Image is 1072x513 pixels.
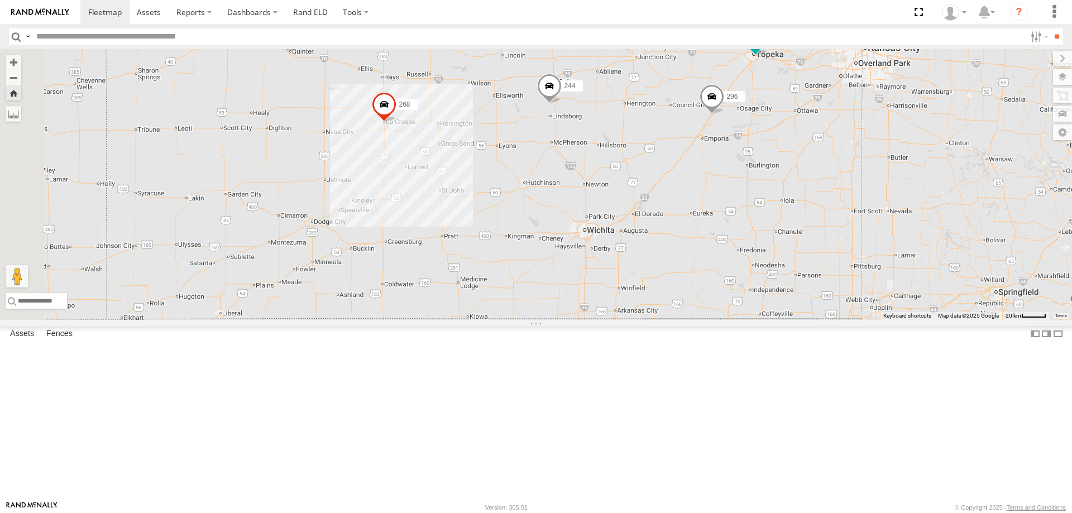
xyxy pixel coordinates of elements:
span: 296 [726,93,738,100]
button: Zoom Home [6,85,21,100]
div: Shane Miller [938,4,970,21]
a: Visit our Website [6,502,58,513]
label: Search Query [23,28,32,45]
span: 20 km [1006,313,1021,319]
button: Zoom in [6,55,21,70]
button: Map Scale: 20 km per 41 pixels [1002,312,1050,320]
div: © Copyright 2025 - [955,504,1066,511]
button: Zoom out [6,70,21,85]
label: Map Settings [1053,124,1072,140]
label: Dock Summary Table to the Right [1041,326,1052,342]
span: Map data ©2025 Google [938,313,999,319]
a: Terms and Conditions [1007,504,1066,511]
label: Fences [41,326,78,342]
button: Keyboard shortcuts [883,312,931,320]
span: 268 [399,100,410,108]
button: Drag Pegman onto the map to open Street View [6,265,28,287]
label: Hide Summary Table [1052,326,1064,342]
label: Assets [4,326,40,342]
i: ? [1010,3,1028,21]
img: rand-logo.svg [11,8,69,16]
label: Measure [6,106,21,122]
label: Search Filter Options [1026,28,1050,45]
a: Terms [1055,314,1067,318]
label: Dock Summary Table to the Left [1030,326,1041,342]
div: Version: 305.01 [485,504,528,511]
span: 244 [564,82,575,90]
